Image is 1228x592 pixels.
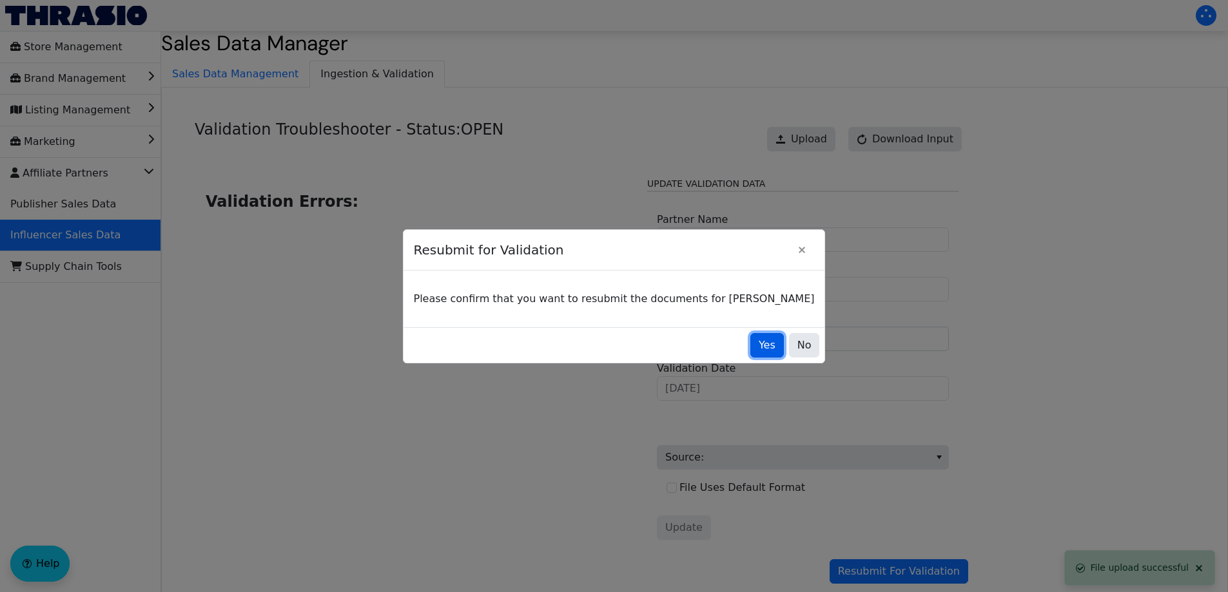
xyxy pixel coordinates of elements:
p: Please confirm that you want to resubmit the documents for [PERSON_NAME] [414,291,815,307]
span: Yes [759,338,775,353]
span: No [797,338,812,353]
button: Close [790,238,814,262]
span: Resubmit for Validation [414,234,790,266]
button: Yes [750,333,784,358]
button: No [789,333,820,358]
